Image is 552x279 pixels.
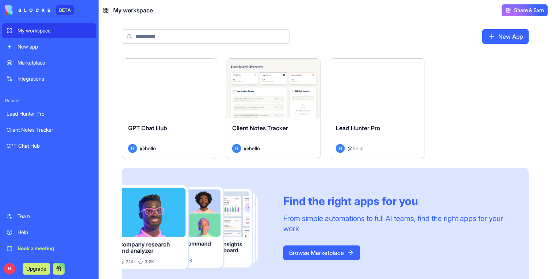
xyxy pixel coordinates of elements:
span: GPT Chat Hub [128,124,167,132]
span: My workspace [113,6,153,15]
div: Client Notes Tracker [7,126,92,133]
span: hello [249,144,260,152]
a: Upgrade [23,265,50,272]
a: Browse Marketplace [283,245,360,260]
a: Marketplace [2,55,96,70]
div: Team [18,213,92,220]
button: Share & Earn [502,4,548,16]
a: GPT Chat Hub [2,139,96,153]
div: My workspace [18,27,92,34]
a: Help [2,225,96,240]
a: Book a meeting [2,241,96,256]
div: Find the right apps for you [283,194,511,208]
div: Marketplace [18,59,92,66]
span: @ [140,144,145,152]
span: H [128,144,137,153]
div: Lead Hunter Pro [7,110,92,117]
span: Share & Earn [514,7,544,14]
a: New App [482,29,529,44]
a: Team [2,209,96,224]
a: GPT Chat HubH@hello [122,58,217,159]
div: Help [18,229,92,236]
div: Book a meeting [18,245,92,252]
a: Integrations [2,71,96,86]
div: Integrations [18,75,92,82]
span: Lead Hunter Pro [336,124,380,132]
span: H [232,144,241,153]
span: Client Notes Tracker [232,124,288,132]
span: H [336,144,345,153]
img: Frame_181_egmpey.png [122,185,272,269]
a: My workspace [2,23,96,38]
button: Upgrade [23,263,50,275]
a: New app [2,39,96,54]
span: Recent [2,98,96,104]
a: Lead Hunter ProH@hello [330,58,425,159]
a: Client Notes TrackerH@hello [226,58,321,159]
div: GPT Chat Hub [7,142,92,150]
a: BETA [5,5,74,15]
div: From simple automations to full AI teams, find the right apps for your work [283,213,511,234]
span: hello [353,144,364,152]
img: logo [5,5,50,15]
span: @ [348,144,353,152]
a: Client Notes Tracker [2,123,96,137]
span: hello [145,144,156,152]
span: H [4,263,15,275]
div: BETA [56,5,74,15]
div: New app [18,43,92,50]
a: Lead Hunter Pro [2,106,96,121]
span: @ [244,144,249,152]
